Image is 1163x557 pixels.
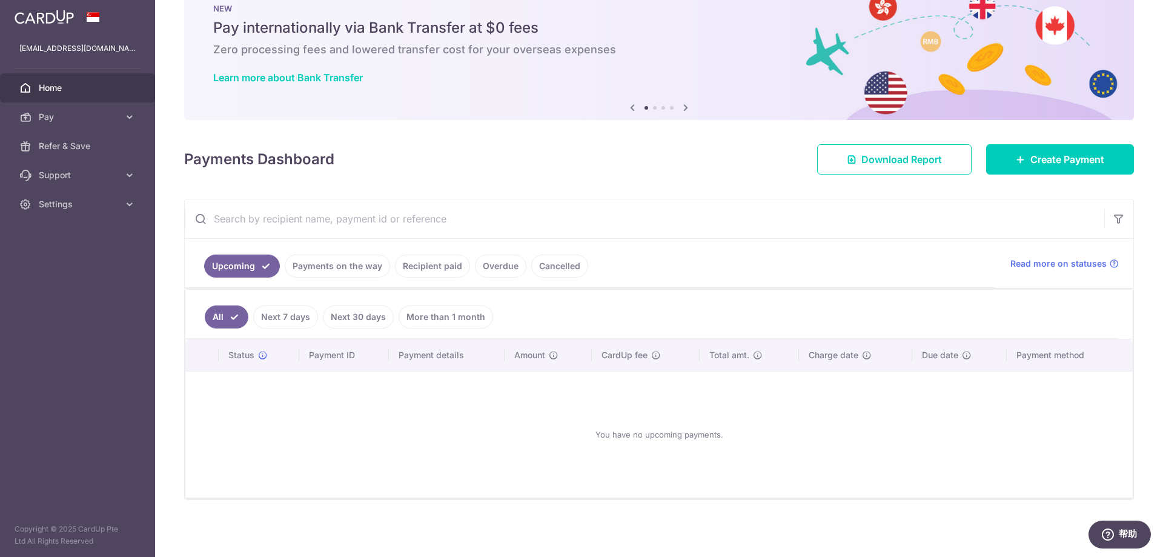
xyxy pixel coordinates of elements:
[185,199,1104,238] input: Search by recipient name, payment id or reference
[200,381,1118,488] div: You have no upcoming payments.
[531,255,588,278] a: Cancelled
[389,339,505,371] th: Payment details
[1007,339,1133,371] th: Payment method
[228,349,254,361] span: Status
[39,82,119,94] span: Home
[1030,152,1104,167] span: Create Payment
[39,169,119,181] span: Support
[1010,258,1107,270] span: Read more on statuses
[1088,521,1151,551] iframe: 打开一个小组件，您可以在其中找到更多信息
[601,349,648,361] span: CardUp fee
[39,140,119,152] span: Refer & Save
[205,305,248,329] a: All
[986,144,1134,175] a: Create Payment
[213,18,1105,38] h5: Pay internationally via Bank Transfer at $0 fees
[395,255,470,278] a: Recipient paid
[709,349,749,361] span: Total amt.
[809,349,858,361] span: Charge date
[1010,258,1119,270] a: Read more on statuses
[285,255,390,278] a: Payments on the way
[323,305,394,329] a: Next 30 days
[39,111,119,123] span: Pay
[39,198,119,210] span: Settings
[19,42,136,55] p: [EMAIL_ADDRESS][DOMAIN_NAME]
[253,305,318,329] a: Next 7 days
[299,339,389,371] th: Payment ID
[184,148,334,170] h4: Payments Dashboard
[213,42,1105,57] h6: Zero processing fees and lowered transfer cost for your overseas expenses
[475,255,526,278] a: Overdue
[204,255,280,278] a: Upcoming
[213,4,1105,13] p: NEW
[213,72,363,84] a: Learn more about Bank Transfer
[922,349,958,361] span: Due date
[817,144,972,175] a: Download Report
[15,10,74,24] img: CardUp
[399,305,493,329] a: More than 1 month
[514,349,545,361] span: Amount
[861,152,942,167] span: Download Report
